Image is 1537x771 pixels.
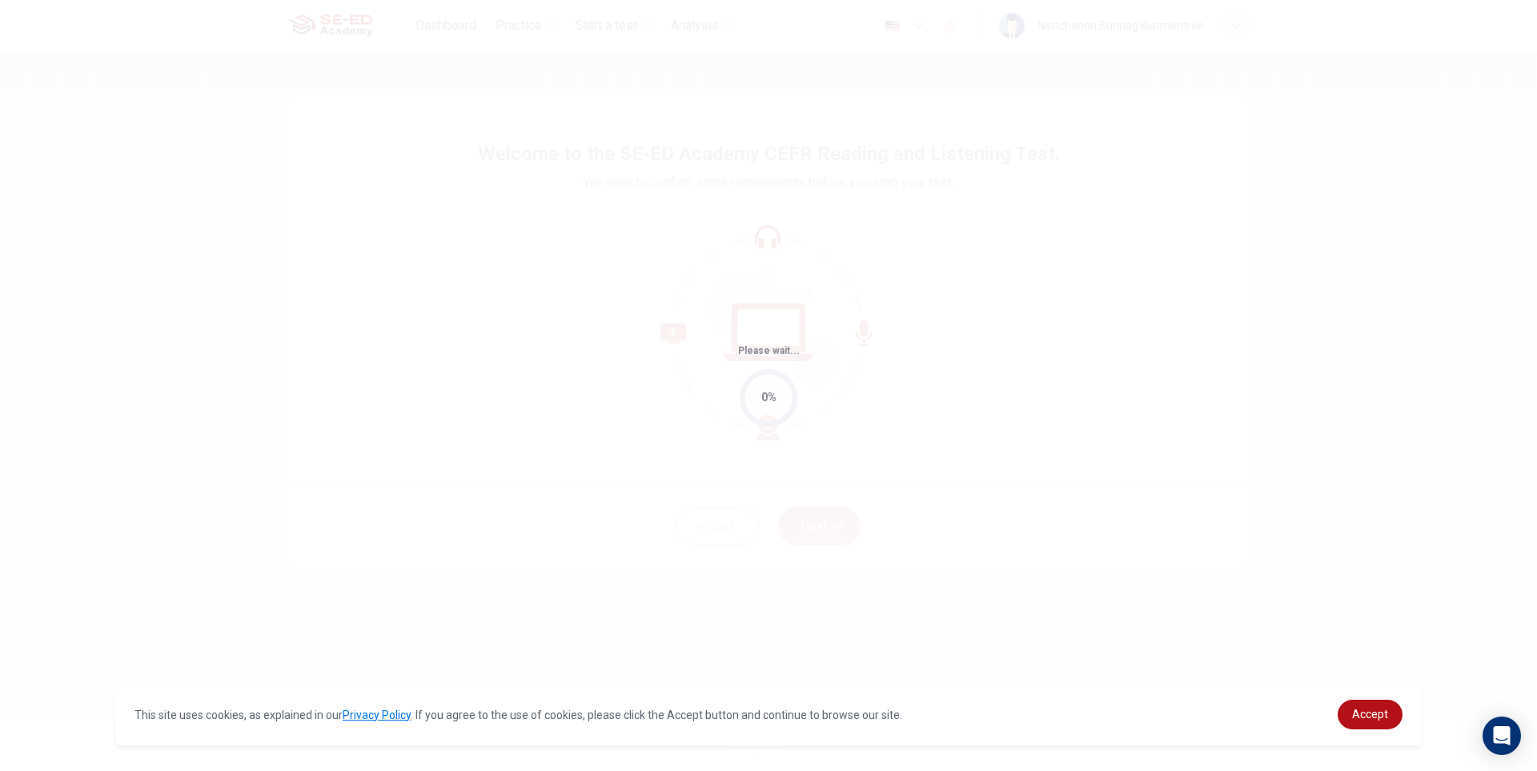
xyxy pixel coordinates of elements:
[343,709,411,721] a: Privacy Policy
[738,345,800,356] span: Please wait...
[1483,717,1521,755] div: Open Intercom Messenger
[761,388,777,407] div: 0%
[1352,708,1388,721] span: Accept
[1338,700,1403,729] a: dismiss cookie message
[134,709,902,721] span: This site uses cookies, as explained in our . If you agree to the use of cookies, please click th...
[115,684,1422,745] div: cookieconsent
